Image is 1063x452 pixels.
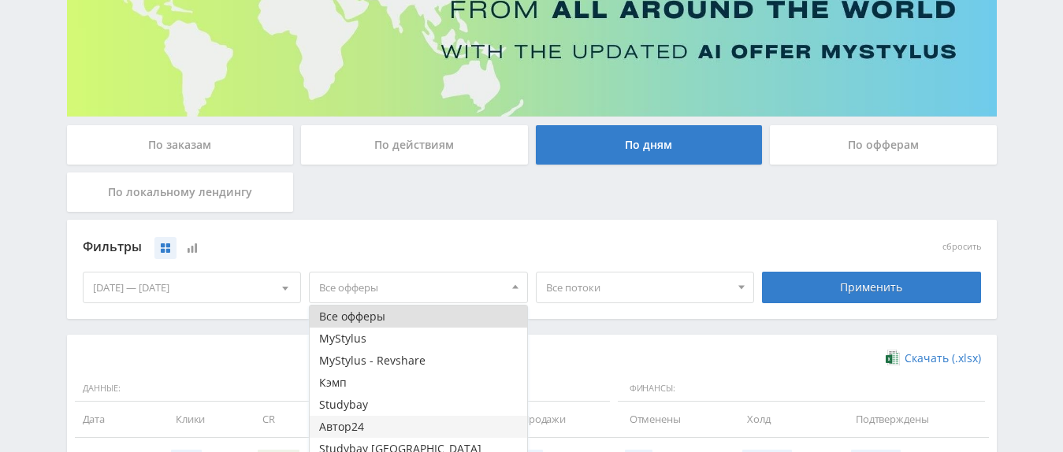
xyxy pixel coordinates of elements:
img: xlsx [886,350,899,365]
div: Применить [762,272,981,303]
span: Данные: [75,376,420,402]
div: По офферам [770,125,997,165]
td: Отменены [614,402,731,437]
button: MyStylus - Revshare [310,350,527,372]
button: Studybay [310,394,527,416]
div: Фильтры [83,235,755,259]
button: Кэмп [310,372,527,394]
td: Клики [160,402,247,437]
td: Дата [75,402,160,437]
button: сбросить [942,242,981,252]
td: CR [247,402,344,437]
td: Продажи [506,402,614,437]
button: Все офферы [310,306,527,328]
td: Холд [731,402,840,437]
td: Подтверждены [840,402,988,437]
button: Автор24 [310,416,527,438]
div: По действиям [301,125,528,165]
span: Все офферы [319,272,504,302]
span: Все потоки [546,272,730,302]
div: По дням [536,125,763,165]
a: Скачать (.xlsx) [886,350,980,366]
span: Финансы: [618,376,985,402]
div: По заказам [67,125,294,165]
div: По локальному лендингу [67,172,294,212]
span: Скачать (.xlsx) [905,352,981,365]
div: [DATE] — [DATE] [84,272,301,302]
button: MyStylus [310,328,527,350]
